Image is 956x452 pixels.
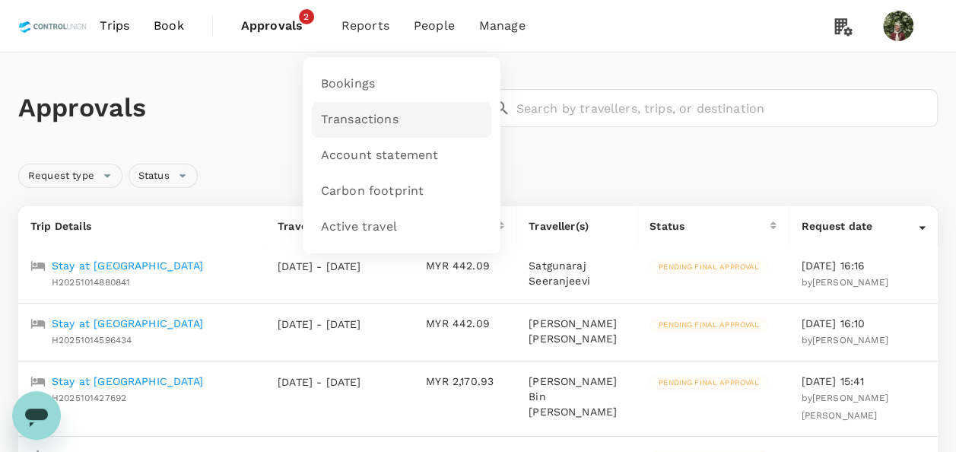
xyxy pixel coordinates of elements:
[18,9,87,43] img: Control Union Malaysia Sdn. Bhd.
[52,393,126,403] span: H2025101427692
[241,17,317,35] span: Approvals
[321,183,424,200] span: Carbon footprint
[529,374,625,419] p: [PERSON_NAME] Bin [PERSON_NAME]
[321,75,375,93] span: Bookings
[321,147,439,164] span: Account statement
[414,17,455,35] span: People
[299,9,314,24] span: 2
[312,138,491,173] a: Account statement
[801,374,926,389] p: [DATE] 15:41
[12,391,61,440] iframe: Button to launch messaging window
[801,335,888,345] span: by
[883,11,913,41] img: Nurnasyrah Binti Abdul Ghafur
[529,316,625,346] p: [PERSON_NAME] [PERSON_NAME]
[312,209,491,245] a: Active travel
[479,17,526,35] span: Manage
[278,317,361,332] p: [DATE] - [DATE]
[812,277,888,288] span: [PERSON_NAME]
[100,17,129,35] span: Trips
[30,218,253,234] p: Trip Details
[52,374,203,389] a: Stay at [GEOGRAPHIC_DATA]
[341,17,389,35] span: Reports
[312,66,491,102] a: Bookings
[278,259,361,274] p: [DATE] - [DATE]
[129,169,179,183] span: Status
[426,258,504,273] p: MYR 442.09
[516,89,939,127] input: Search by travellers, trips, or destination
[312,102,491,138] a: Transactions
[529,258,625,288] p: Satgunaraj Seeranjeevi
[312,173,491,209] a: Carbon footprint
[801,218,919,234] div: Request date
[154,17,184,35] span: Book
[801,258,926,273] p: [DATE] 16:16
[52,258,203,273] a: Stay at [GEOGRAPHIC_DATA]
[801,316,926,331] p: [DATE] 16:10
[426,374,504,389] p: MYR 2,170.93
[52,316,203,331] a: Stay at [GEOGRAPHIC_DATA]
[801,393,888,421] span: by
[18,164,122,188] div: Request type
[529,218,625,234] p: Traveller(s)
[52,277,130,288] span: H20251014880841
[812,335,888,345] span: [PERSON_NAME]
[650,218,770,234] div: Status
[52,335,132,345] span: H20251014596434
[650,262,768,272] span: Pending final approval
[650,377,768,388] span: Pending final approval
[321,111,399,129] span: Transactions
[801,393,888,421] span: [PERSON_NAME] [PERSON_NAME]
[278,374,361,390] p: [DATE] - [DATE]
[129,164,198,188] div: Status
[19,169,103,183] span: Request type
[278,218,395,234] div: Travel date
[321,218,397,236] span: Active travel
[650,320,768,330] span: Pending final approval
[426,316,504,331] p: MYR 442.09
[801,277,888,288] span: by
[18,92,475,124] h1: Approvals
